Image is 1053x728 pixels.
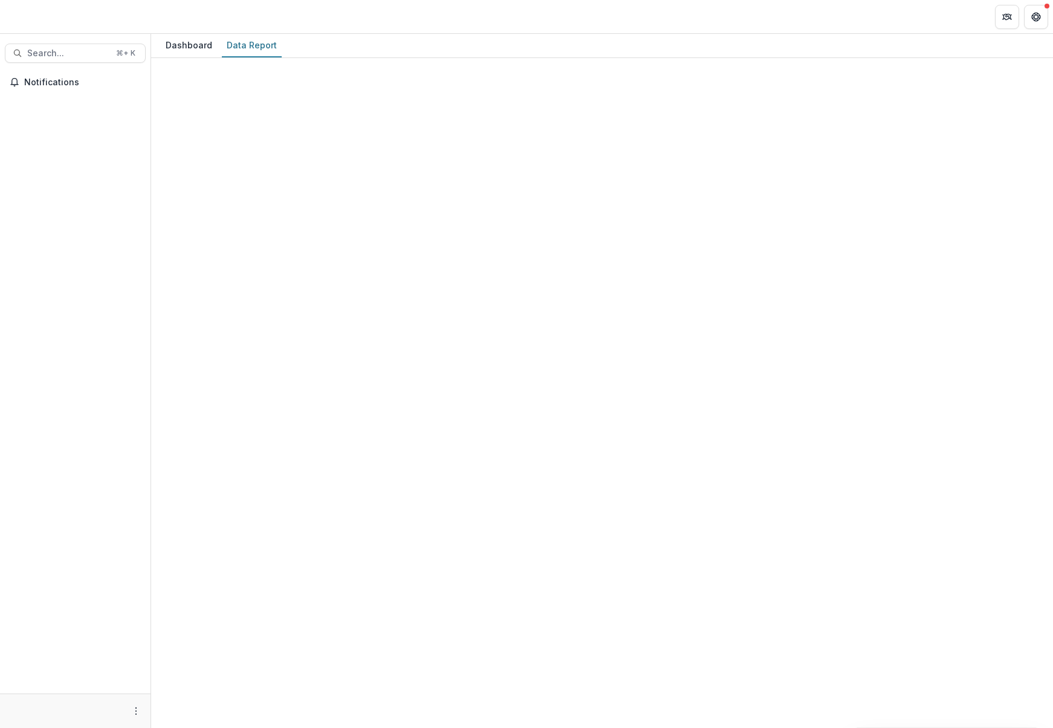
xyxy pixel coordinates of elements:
span: Search... [27,48,109,59]
div: Data Report [222,36,282,54]
span: Notifications [24,77,141,88]
button: Search... [5,44,146,63]
button: Partners [995,5,1019,29]
button: Notifications [5,73,146,92]
a: Dashboard [161,34,217,57]
button: Get Help [1024,5,1048,29]
div: ⌘ + K [114,47,138,60]
button: More [129,704,143,718]
a: Data Report [222,34,282,57]
div: Dashboard [161,36,217,54]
